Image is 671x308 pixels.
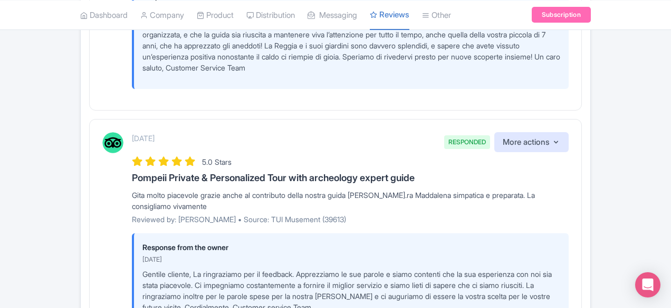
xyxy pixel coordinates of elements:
p: [DATE] [142,255,560,264]
p: Gentile Cliente, Grazie di cuore per il vostro bellissimo commento! Siamo felici che la visita si... [142,18,560,73]
a: Company [140,1,184,29]
div: Open Intercom Messenger [635,272,660,297]
a: Subscription [532,7,591,23]
a: Product [197,1,234,29]
p: Reviewed by: [PERSON_NAME] • Source: TUI Musement (39613) [132,214,569,225]
h3: Pompeii Private & Personalized Tour with archeology expert guide [132,173,569,183]
button: More actions [494,132,569,153]
a: Other [422,1,451,29]
img: Tripadvisor Logo [102,132,123,153]
span: 5.0 Stars [202,157,232,166]
p: [DATE] [132,133,155,144]
span: RESPONDED [444,135,490,149]
p: Response from the owner [142,242,560,253]
a: Dashboard [80,1,128,29]
a: Distribution [246,1,295,29]
div: Gita molto piacevole grazie anche al contributo della nostra guida [PERSON_NAME].ra Maddalena sim... [132,190,569,212]
a: Messaging [308,1,357,29]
